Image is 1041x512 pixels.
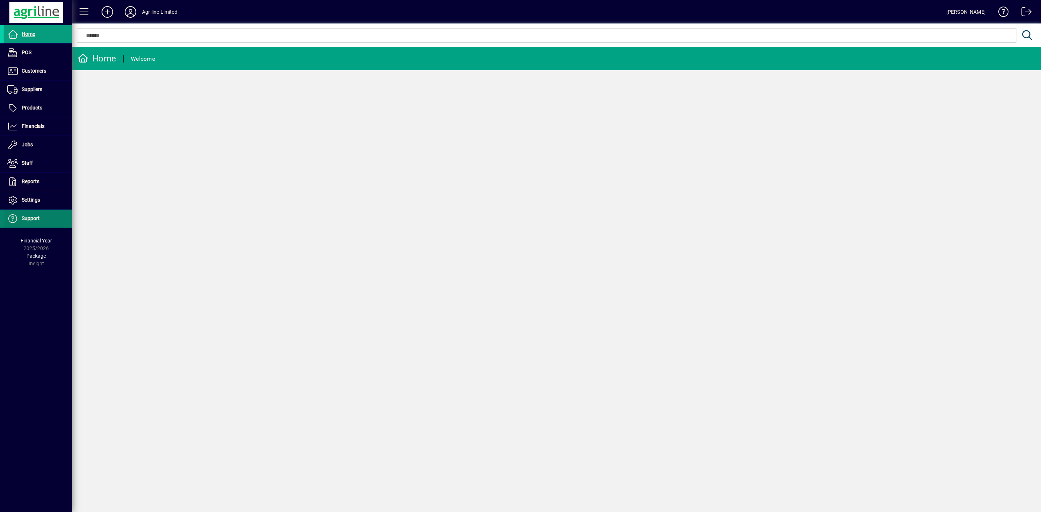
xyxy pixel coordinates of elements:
a: Financials [4,117,72,135]
a: Knowledge Base [993,1,1009,25]
span: POS [22,50,31,55]
div: Welcome [131,53,155,65]
a: POS [4,44,72,62]
a: Jobs [4,136,72,154]
span: Jobs [22,142,33,147]
a: Staff [4,154,72,172]
a: Reports [4,173,72,191]
span: Products [22,105,42,111]
span: Package [26,253,46,259]
a: Logout [1016,1,1032,25]
span: Home [22,31,35,37]
span: Financials [22,123,44,129]
span: Reports [22,178,39,184]
a: Customers [4,62,72,80]
a: Settings [4,191,72,209]
button: Add [96,5,119,18]
span: Financial Year [21,238,52,244]
span: Support [22,215,40,221]
div: Home [78,53,116,64]
span: Customers [22,68,46,74]
button: Profile [119,5,142,18]
span: Staff [22,160,33,166]
a: Suppliers [4,81,72,99]
a: Support [4,210,72,228]
div: Agriline Limited [142,6,177,18]
div: [PERSON_NAME] [946,6,986,18]
span: Settings [22,197,40,203]
a: Products [4,99,72,117]
span: Suppliers [22,86,42,92]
